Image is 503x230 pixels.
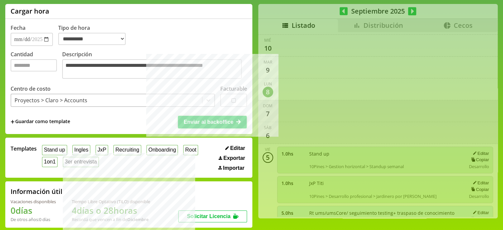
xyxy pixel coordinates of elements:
[62,51,247,80] label: Descripción
[178,116,247,128] button: Enviar al backoffice
[11,118,15,125] span: +
[63,157,99,167] button: 3er entrevista
[11,59,57,71] input: Cantidad
[230,145,245,151] span: Editar
[127,216,148,222] b: Diciembre
[72,216,150,222] div: Recordá que vencen a fin de
[11,205,56,216] h1: 0 días
[42,157,58,167] button: 1on1
[187,213,231,219] span: Solicitar Licencia
[178,210,247,222] button: Solicitar Licencia
[223,165,244,171] span: Importar
[183,145,198,155] button: Root
[113,145,141,155] button: Recruiting
[11,199,56,205] div: Vacaciones disponibles
[11,7,49,16] h1: Cargar hora
[58,24,131,46] label: Tipo de hora
[11,187,63,196] h2: Información útil
[15,97,87,104] div: Proyectos > Claro > Accounts
[11,51,62,80] label: Cantidad
[223,155,245,161] span: Exportar
[11,85,51,92] label: Centro de costo
[217,155,247,161] button: Exportar
[72,145,90,155] button: Ingles
[72,205,150,216] h1: 4 días o 28 horas
[11,24,25,31] label: Fecha
[11,118,70,125] span: +Guardar como template
[58,33,126,45] select: Tipo de hora
[11,216,56,222] div: De otros años: 0 días
[147,145,178,155] button: Onboarding
[11,145,37,152] span: Templates
[223,145,247,152] button: Editar
[184,119,233,125] span: Enviar al backoffice
[220,85,247,92] label: Facturable
[42,145,67,155] button: Stand up
[72,199,150,205] div: Tiempo Libre Optativo (TiLO) disponible
[62,59,242,79] textarea: Descripción
[96,145,108,155] button: JxP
